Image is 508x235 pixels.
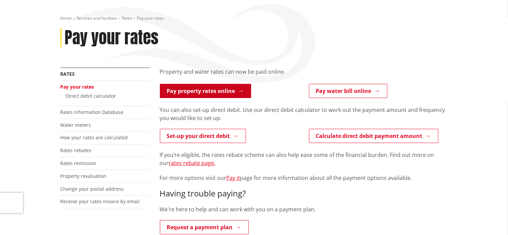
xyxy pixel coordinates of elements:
h3: Having trouble paying? [160,189,448,198]
h1: Pay your rates [65,28,159,48]
p: You can also set-up direct debit. Use our direct debit calculator to work out the payment amount ... [160,106,448,122]
p: If you’re eligible, the rates rebate scheme can also help ease some of the financial burden. Find... [160,151,448,167]
nav: breadcrumb [61,16,448,21]
a: Rates [61,71,75,77]
a: How your rates are calculated [61,134,128,141]
p: For more options visit our page for more information about all the payment options available. [160,174,448,182]
a: Change your postal address [61,186,124,192]
a: Services and facilities [77,15,117,21]
a: Set-up your direct debit [160,129,246,143]
a: Rates [122,15,132,21]
a: Pay water bill online [309,84,387,98]
a: Water meters [61,122,91,128]
a: Property revaluation [61,173,107,179]
div: Property and water rates can now be paid online. [160,68,448,84]
a: Direct debit calculator [66,93,116,99]
a: Rates remission [61,160,97,166]
a: Rates rebates [61,147,92,154]
a: Calculate direct debit payment amount [309,129,438,143]
a: rates rebate page. [169,159,216,167]
p: We're here to help and can work with you on a payment plan. [160,205,448,213]
a: Receive your rates invoice by email [61,198,140,205]
a: Rates Information Database [61,109,124,115]
a: Pay property rates online [160,84,251,98]
a: Request a payment plan [160,220,249,234]
a: Pay it [226,174,240,182]
span: Pay your rates [137,15,164,21]
a: Home [61,15,72,21]
a: Pay your rates [61,84,94,90]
